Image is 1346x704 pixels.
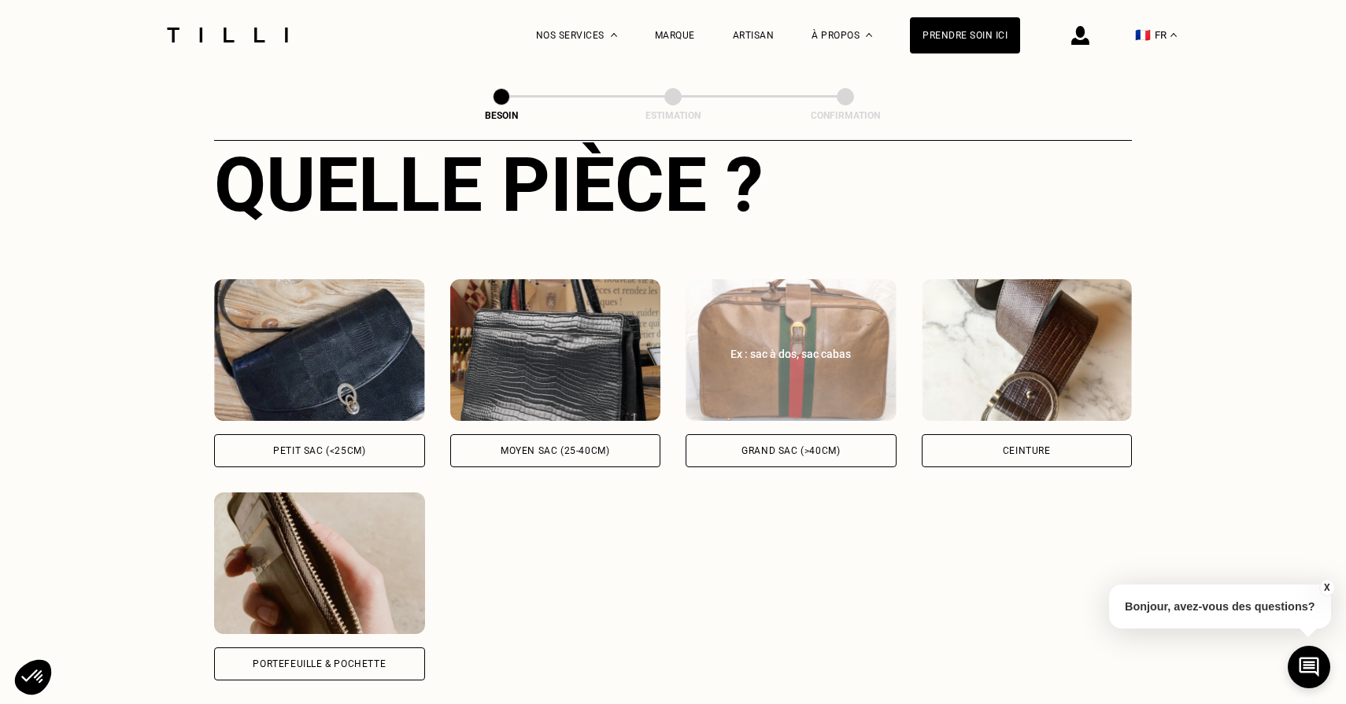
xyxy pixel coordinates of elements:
[161,28,294,42] img: Logo du service de couturière Tilli
[733,30,775,41] a: Artisan
[910,17,1020,53] a: Prendre soin ici
[767,110,924,121] div: Confirmation
[686,279,897,421] img: Tilli retouche votre Grand sac (>40cm)
[1170,33,1177,37] img: menu déroulant
[253,659,386,669] div: Portefeuille & Pochette
[1109,584,1331,628] p: Bonjour, avez-vous des questions?
[423,110,580,121] div: Besoin
[594,110,752,121] div: Estimation
[1003,446,1051,455] div: Ceinture
[450,279,661,421] img: Tilli retouche votre Moyen sac (25-40cm)
[922,279,1133,421] img: Tilli retouche votre Ceinture
[1135,28,1151,42] span: 🇫🇷
[1318,579,1334,596] button: X
[741,446,840,455] div: Grand sac (>40cm)
[611,33,617,37] img: Menu déroulant
[1071,26,1089,45] img: icône connexion
[214,141,1132,229] div: Quelle pièce ?
[655,30,695,41] a: Marque
[214,279,425,421] img: Tilli retouche votre Petit sac (<25cm)
[703,346,879,362] div: Ex : sac à dos, sac cabas
[214,492,425,634] img: Tilli retouche votre Portefeuille & Pochette
[866,33,872,37] img: Menu déroulant à propos
[501,446,609,455] div: Moyen sac (25-40cm)
[273,446,365,455] div: Petit sac (<25cm)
